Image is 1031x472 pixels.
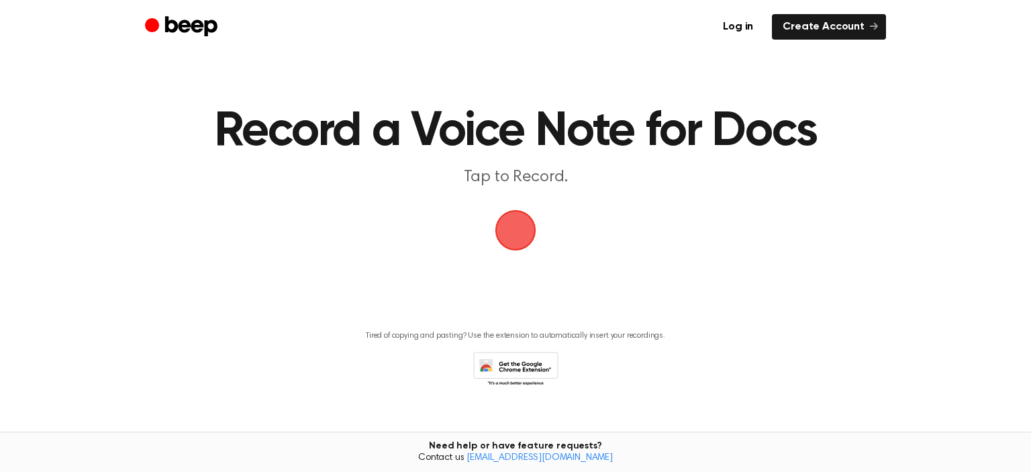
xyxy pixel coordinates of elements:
a: Log in [712,14,764,40]
a: [EMAIL_ADDRESS][DOMAIN_NAME] [467,453,613,463]
h1: Record a Voice Note for Docs [172,107,859,156]
a: Beep [145,14,221,40]
p: Tap to Record. [258,167,773,189]
span: Contact us [8,453,1023,465]
a: Create Account [772,14,886,40]
img: Beep Logo [495,210,536,250]
p: Tired of copying and pasting? Use the extension to automatically insert your recordings. [366,331,665,341]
